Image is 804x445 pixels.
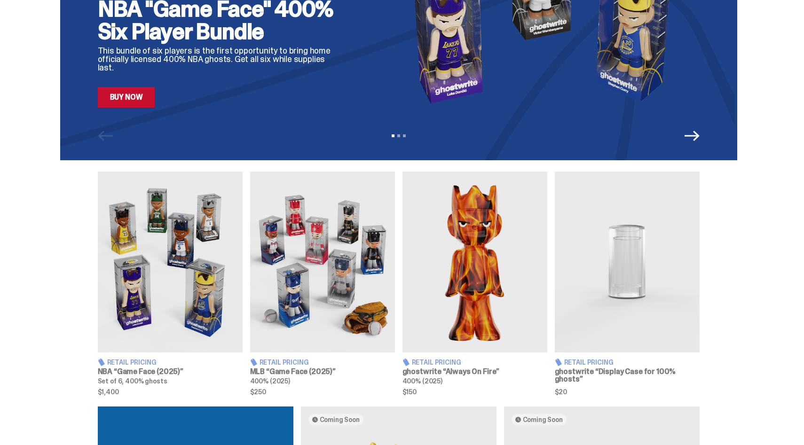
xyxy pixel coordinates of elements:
span: Retail Pricing [260,359,309,366]
h3: ghostwrite “Display Case for 100% ghosts” [555,368,700,383]
p: This bundle of six players is the first opportunity to bring home officially licensed 400% NBA gh... [98,47,342,72]
img: Game Face (2025) [98,172,243,352]
span: Retail Pricing [412,359,461,366]
img: Display Case for 100% ghosts [555,172,700,352]
span: $250 [250,389,395,395]
span: $20 [555,389,700,395]
button: View slide 1 [392,134,394,137]
span: 400% (2025) [250,377,290,385]
span: Coming Soon [523,416,563,423]
span: Set of 6, 400% ghosts [98,377,167,385]
img: Game Face (2025) [250,172,395,352]
a: Display Case for 100% ghosts Retail Pricing [555,172,700,395]
h3: MLB “Game Face (2025)” [250,368,395,375]
a: Buy Now [98,87,155,108]
button: View slide 3 [403,134,406,137]
h3: ghostwrite “Always On Fire” [402,368,547,375]
span: 400% (2025) [402,377,442,385]
span: $150 [402,389,547,395]
span: $1,400 [98,389,243,395]
img: Always On Fire [402,172,547,352]
span: Retail Pricing [564,359,614,366]
a: Game Face (2025) Retail Pricing [250,172,395,395]
a: Game Face (2025) Retail Pricing [98,172,243,395]
h3: NBA “Game Face (2025)” [98,368,243,375]
button: Next [685,128,700,143]
a: Always On Fire Retail Pricing [402,172,547,395]
span: Coming Soon [320,416,360,423]
span: Retail Pricing [107,359,157,366]
button: View slide 2 [397,134,400,137]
